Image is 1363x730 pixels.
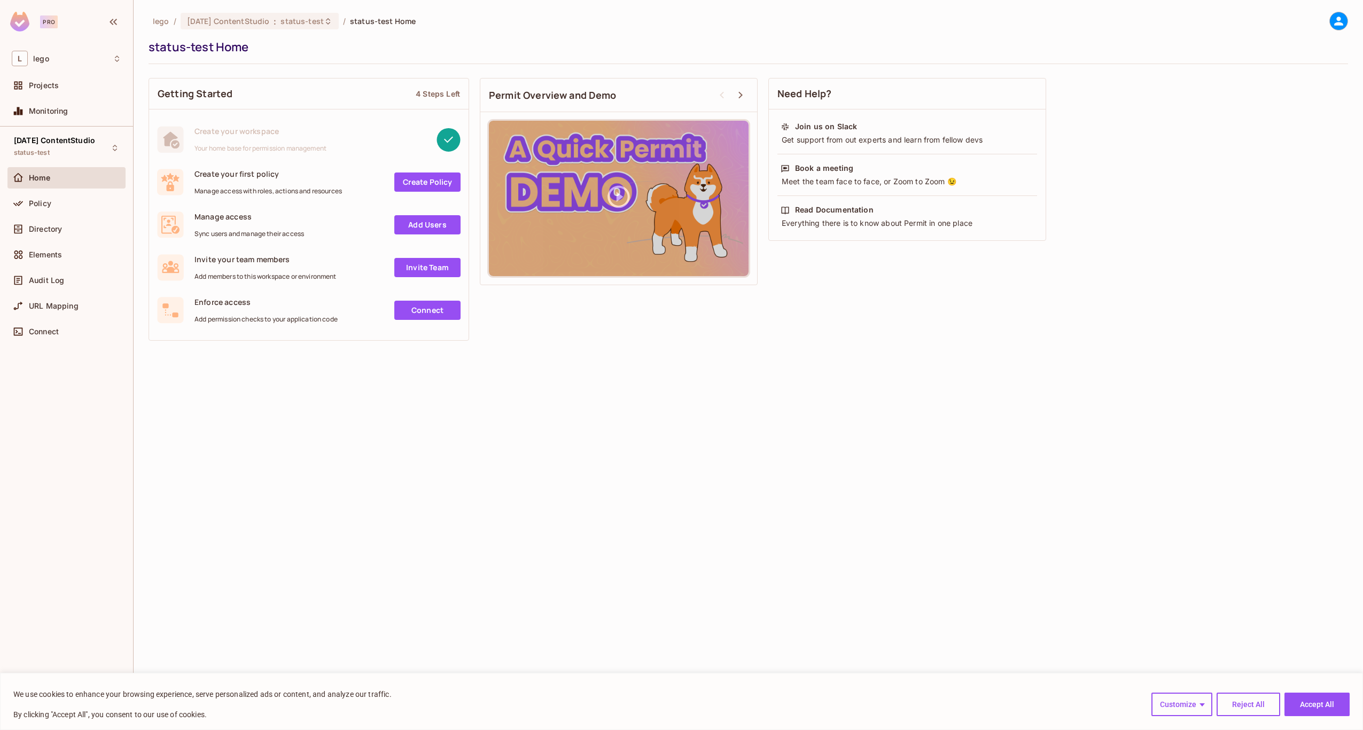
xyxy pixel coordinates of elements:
[781,176,1034,187] div: Meet the team face to face, or Zoom to Zoom 😉
[795,163,853,174] div: Book a meeting
[194,272,337,281] span: Add members to this workspace or environment
[194,169,342,179] span: Create your first policy
[777,87,832,100] span: Need Help?
[1217,693,1280,716] button: Reject All
[194,230,304,238] span: Sync users and manage their access
[795,121,857,132] div: Join us on Slack
[33,54,49,63] span: Workspace: lego
[281,16,323,26] span: status-test
[13,688,392,701] p: We use cookies to enhance your browsing experience, serve personalized ads or content, and analyz...
[194,126,326,136] span: Create your workspace
[394,215,461,234] a: Add Users
[273,17,277,26] span: :
[194,144,326,153] span: Your home base for permission management
[13,708,392,721] p: By clicking "Accept All", you consent to our use of cookies.
[194,297,338,307] span: Enforce access
[14,148,50,157] span: status-test
[350,16,416,26] span: status-test Home
[29,302,79,310] span: URL Mapping
[174,16,176,26] li: /
[29,107,68,115] span: Monitoring
[158,87,232,100] span: Getting Started
[29,174,51,182] span: Home
[29,327,59,336] span: Connect
[29,199,51,208] span: Policy
[29,250,62,259] span: Elements
[29,81,59,90] span: Projects
[10,12,29,32] img: SReyMgAAAABJRU5ErkJggg==
[416,89,460,99] div: 4 Steps Left
[40,15,58,28] div: Pro
[14,136,95,145] span: [DATE] ContentStudio
[29,225,62,233] span: Directory
[187,16,270,26] span: [DATE] ContentStudio
[1284,693,1350,716] button: Accept All
[12,51,28,66] span: L
[781,135,1034,145] div: Get support from out experts and learn from fellow devs
[394,172,461,192] a: Create Policy
[394,258,461,277] a: Invite Team
[194,187,342,195] span: Manage access with roles, actions and resources
[343,16,346,26] li: /
[194,254,337,264] span: Invite your team members
[153,16,169,26] span: the active workspace
[149,39,1343,55] div: status-test Home
[1151,693,1212,716] button: Customize
[781,218,1034,229] div: Everything there is to know about Permit in one place
[795,205,874,215] div: Read Documentation
[194,315,338,324] span: Add permission checks to your application code
[489,89,617,102] span: Permit Overview and Demo
[29,276,64,285] span: Audit Log
[394,301,461,320] a: Connect
[194,211,304,222] span: Manage access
